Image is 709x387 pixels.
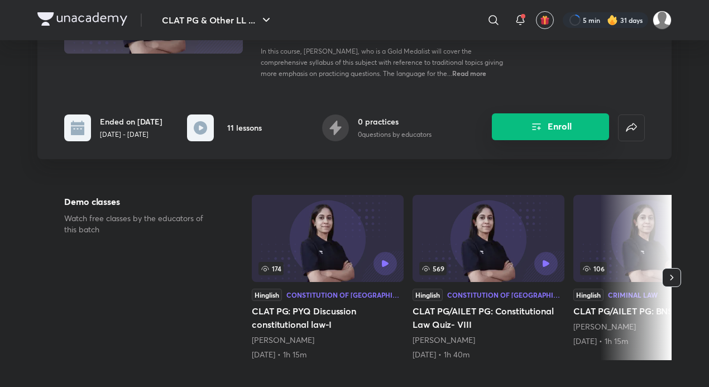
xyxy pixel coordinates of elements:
[100,130,162,140] p: [DATE] - [DATE]
[252,195,404,360] a: 174HinglishConstitution of [GEOGRAPHIC_DATA]CLAT PG: PYQ Discussion constitutional law-I[PERSON_N...
[258,262,284,275] span: 174
[413,349,564,360] div: 29th May • 1h 40m
[37,12,127,26] img: Company Logo
[580,262,607,275] span: 106
[536,11,554,29] button: avatar
[227,122,262,133] h6: 11 lessons
[358,116,432,127] h6: 0 practices
[540,15,550,25] img: avatar
[413,335,475,345] a: [PERSON_NAME]
[358,130,432,140] p: 0 questions by educators
[447,292,564,298] div: Constitution of [GEOGRAPHIC_DATA]
[573,321,636,332] a: [PERSON_NAME]
[413,289,443,301] div: Hinglish
[252,304,404,331] h5: CLAT PG: PYQ Discussion constitutional law-I
[252,335,404,346] div: Manjari Singh
[419,262,447,275] span: 569
[37,12,127,28] a: Company Logo
[286,292,404,298] div: Constitution of [GEOGRAPHIC_DATA]
[64,195,216,208] h5: Demo classes
[413,195,564,360] a: CLAT PG/AILET PG: Constitutional Law Quiz- VIII
[252,335,314,345] a: [PERSON_NAME]
[413,304,564,331] h5: CLAT PG/AILET PG: Constitutional Law Quiz- VIII
[252,289,282,301] div: Hinglish
[452,69,486,78] span: Read more
[607,15,618,26] img: streak
[100,116,162,127] h6: Ended on [DATE]
[413,195,564,360] a: 569HinglishConstitution of [GEOGRAPHIC_DATA]CLAT PG/AILET PG: Constitutional Law Quiz- VIII[PERSO...
[155,9,280,31] button: CLAT PG & Other LL ...
[653,11,672,30] img: Adithyan
[252,349,404,360] div: 29th Mar • 1h 15m
[64,213,216,235] p: Watch free classes by the educators of this batch
[618,114,645,141] button: false
[573,289,603,301] div: Hinglish
[261,47,503,78] span: In this course, [PERSON_NAME], who is a Gold Medalist will cover the comprehensive syllabus of th...
[492,113,609,140] button: Enroll
[252,195,404,360] a: CLAT PG: PYQ Discussion constitutional law-I
[413,335,564,346] div: Manjari Singh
